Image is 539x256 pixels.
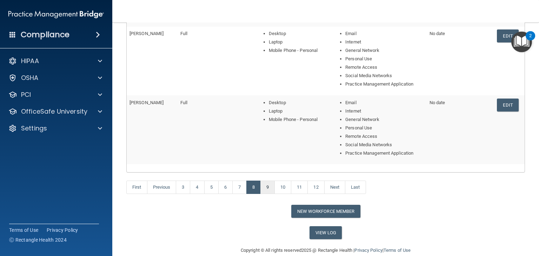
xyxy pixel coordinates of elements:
[218,181,233,194] a: 6
[345,141,424,149] li: Social Media Networks
[180,31,187,36] span: Full
[47,227,78,234] a: Privacy Policy
[246,181,261,194] a: 8
[269,29,326,38] li: Desktop
[324,181,345,194] a: Next
[345,80,424,88] li: Practice Management Application
[310,226,342,239] a: View Log
[418,210,531,238] iframe: Drift Widget Chat Controller
[345,63,424,72] li: Remote Access
[204,181,219,194] a: 5
[21,30,69,40] h4: Compliance
[147,181,177,194] a: Previous
[129,31,164,36] span: [PERSON_NAME]
[307,181,324,194] a: 12
[345,115,424,124] li: General Network
[269,46,326,55] li: Mobile Phone - Personal
[8,90,102,99] a: PCI
[529,36,532,45] div: 2
[176,181,190,194] a: 3
[345,29,424,38] li: Email
[497,29,518,42] a: Edit
[274,181,291,194] a: 10
[8,124,102,133] a: Settings
[8,74,102,82] a: OSHA
[269,99,326,107] li: Desktop
[345,38,424,46] li: Internet
[291,205,360,218] button: New Workforce Member
[497,99,518,112] a: Edit
[9,236,67,243] span: Ⓒ Rectangle Health 2024
[430,100,445,105] span: No date
[354,248,382,253] a: Privacy Policy
[345,124,424,132] li: Personal Use
[345,149,424,157] li: Practice Management Application
[511,32,532,52] button: Open Resource Center, 2 new notifications
[9,227,38,234] a: Terms of Use
[180,100,187,105] span: Full
[21,74,39,82] p: OSHA
[190,181,204,194] a: 4
[21,107,87,116] p: OfficeSafe University
[345,46,424,55] li: General Network
[129,100,164,105] span: [PERSON_NAME]
[345,99,424,107] li: Email
[345,107,424,115] li: Internet
[345,132,424,141] li: Remote Access
[260,181,275,194] a: 9
[21,124,47,133] p: Settings
[345,55,424,63] li: Personal Use
[269,38,326,46] li: Laptop
[8,57,102,65] a: HIPAA
[21,57,39,65] p: HIPAA
[8,107,102,116] a: OfficeSafe University
[345,181,366,194] a: Last
[8,7,104,21] img: PMB logo
[384,248,411,253] a: Terms of Use
[269,115,326,124] li: Mobile Phone - Personal
[430,31,445,36] span: No date
[291,181,308,194] a: 11
[232,181,247,194] a: 7
[345,72,424,80] li: Social Media Networks
[126,181,147,194] a: First
[21,90,31,99] p: PCI
[269,107,326,115] li: Laptop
